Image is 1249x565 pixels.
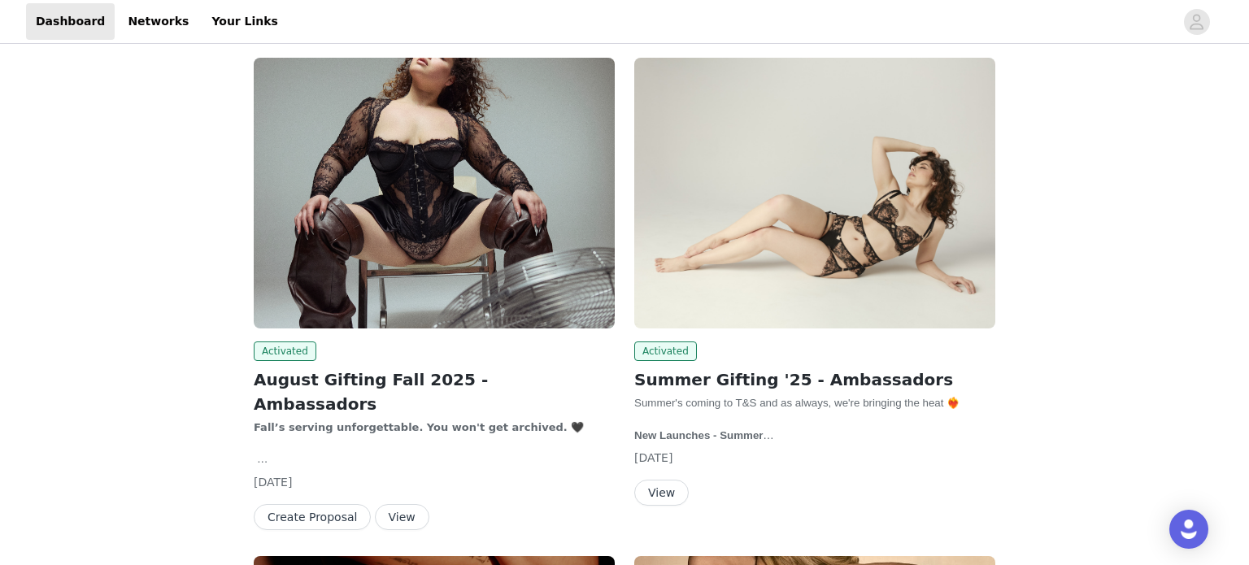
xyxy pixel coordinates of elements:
div: avatar [1189,9,1204,35]
img: Thistle and Spire [254,58,615,328]
button: View [375,504,429,530]
span: [DATE] [634,451,672,464]
h2: Summer Gifting '25 - Ambassadors [634,367,995,392]
button: View [634,480,689,506]
div: Open Intercom Messenger [1169,510,1208,549]
strong: New Launches - Summer [634,429,774,441]
span: [DATE] [254,476,292,489]
a: View [634,487,689,499]
span: Summer's coming to T&S and as always, we're bringing the heat ❤️‍🔥 [634,397,960,409]
a: View [375,511,429,524]
h2: August Gifting Fall 2025 - Ambassadors [254,367,615,416]
span: [DATE] - [PERSON_NAME] and Panty [DATE] - [PERSON_NAME]'s back, this time in [GEOGRAPHIC_DATA]. [... [634,429,985,506]
a: Networks [118,3,198,40]
span: Activated [634,341,697,361]
span: Activated [254,341,316,361]
a: Your Links [202,3,288,40]
img: Thistle and Spire [634,58,995,328]
button: Create Proposal [254,504,371,530]
strong: Fall’s serving unforgettable. You won't get archived. 🖤 [254,421,584,433]
a: Dashboard [26,3,115,40]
